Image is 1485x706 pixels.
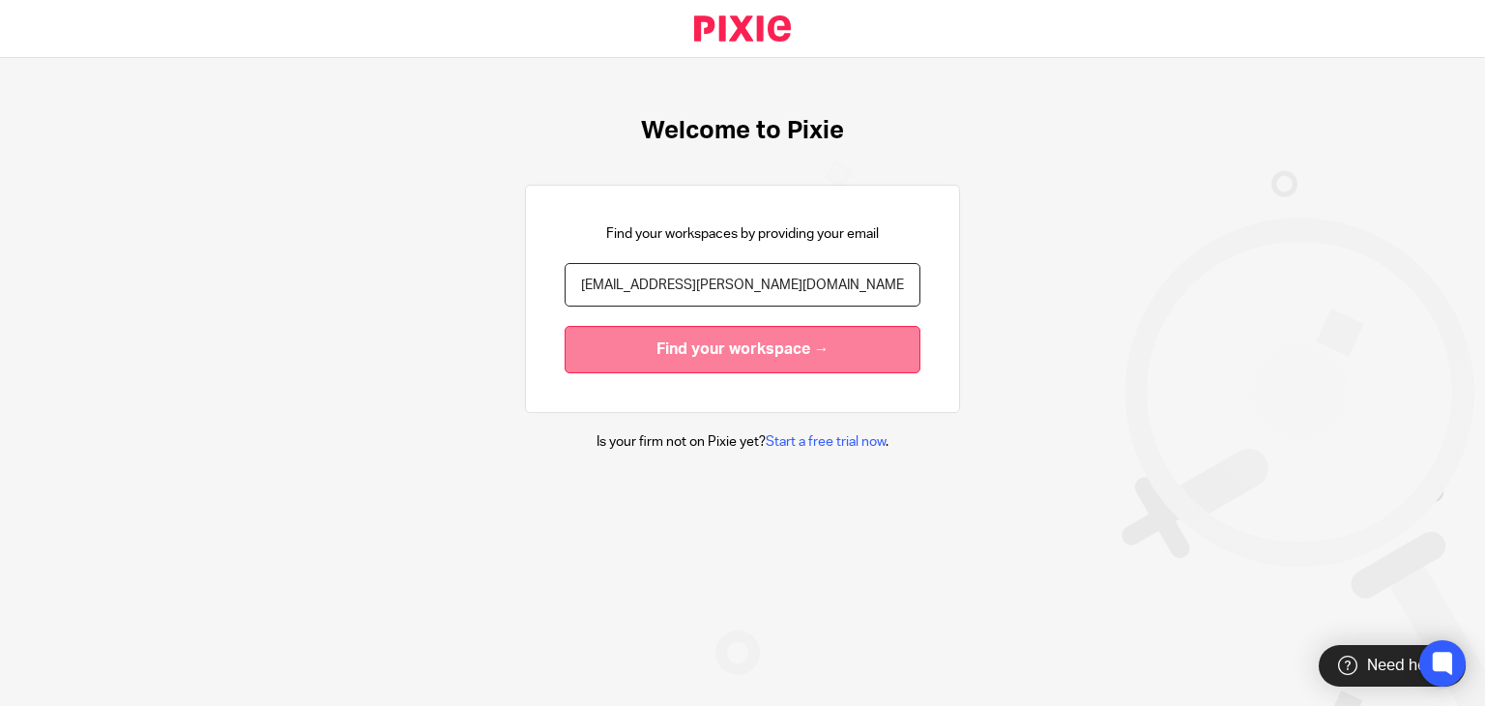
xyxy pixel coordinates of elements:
input: Find your workspace → [565,326,920,373]
h1: Welcome to Pixie [641,116,844,146]
input: name@example.com [565,263,920,307]
a: Start a free trial now [766,435,886,449]
p: Is your firm not on Pixie yet? . [597,432,888,452]
div: Need help? [1319,645,1466,687]
p: Find your workspaces by providing your email [606,224,879,244]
